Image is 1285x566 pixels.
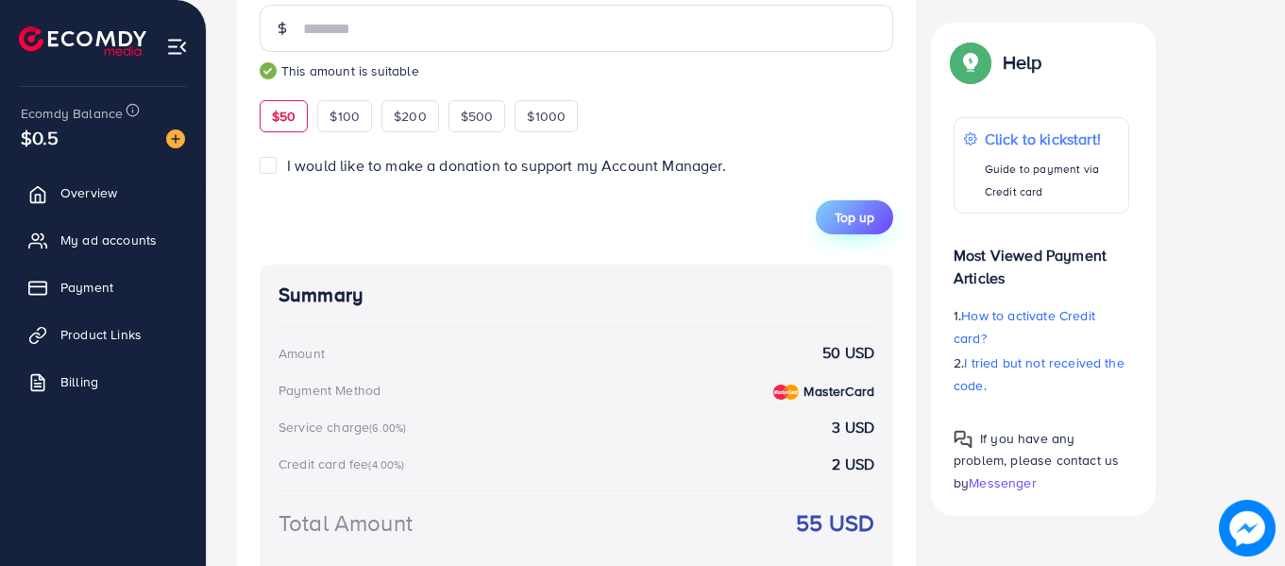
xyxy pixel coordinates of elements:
img: menu [166,36,188,58]
h4: Summary [279,283,874,307]
span: How to activate Credit card? [954,306,1095,348]
strong: 55 USD [796,506,874,540]
a: Payment [14,268,192,306]
span: I tried but not received the code. [954,353,1124,395]
span: $500 [461,107,494,126]
div: Service charge [279,418,412,437]
div: Credit card fee [279,455,411,473]
span: I would like to make a donation to support my Account Manager. [287,155,726,176]
span: $200 [394,107,427,126]
small: (6.00%) [369,420,406,436]
span: My ad accounts [60,231,157,249]
span: $0.5 [21,124,59,151]
span: Ecomdy Balance [21,104,123,123]
span: Messenger [969,472,1036,491]
img: guide [260,62,277,79]
p: Guide to payment via Credit card [985,158,1119,203]
a: Billing [14,363,192,401]
span: Overview [60,183,117,202]
strong: 50 USD [822,342,874,364]
div: Total Amount [279,506,413,540]
p: 1. [954,304,1129,350]
span: If you have any problem, please contact us by [954,429,1119,491]
p: Most Viewed Payment Articles [954,229,1129,289]
div: Amount [279,344,325,363]
strong: MasterCard [803,382,874,401]
span: $1000 [527,107,566,126]
span: $100 [330,107,360,126]
a: Product Links [14,316,192,353]
small: (4.00%) [368,457,404,472]
strong: 3 USD [832,417,874,438]
small: This amount is suitable [260,61,893,80]
span: Payment [60,278,113,297]
p: Click to kickstart! [985,128,1119,150]
img: image [166,129,185,148]
span: Top up [835,208,874,227]
img: Popup guide [954,45,988,79]
img: logo [19,26,146,56]
strong: 2 USD [832,454,874,475]
img: image [1219,500,1276,557]
div: Payment Method [279,381,380,400]
a: Overview [14,174,192,212]
a: My ad accounts [14,221,192,259]
img: Popup guide [954,430,972,449]
p: Help [1003,51,1042,74]
p: 2. [954,352,1129,397]
span: Product Links [60,325,142,344]
span: Billing [60,372,98,391]
img: credit [773,385,799,400]
button: Top up [816,200,893,234]
span: $50 [272,107,296,126]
